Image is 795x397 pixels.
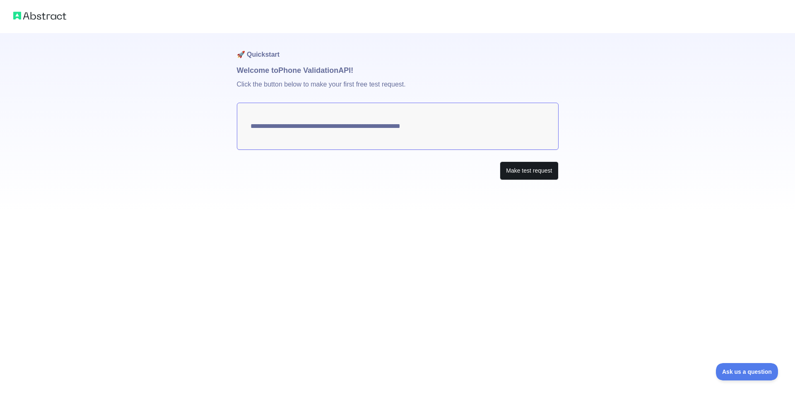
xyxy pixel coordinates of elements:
[237,76,559,103] p: Click the button below to make your first free test request.
[237,65,559,76] h1: Welcome to Phone Validation API!
[716,363,778,380] iframe: Toggle Customer Support
[13,10,66,22] img: Abstract logo
[237,33,559,65] h1: 🚀 Quickstart
[500,161,558,180] button: Make test request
